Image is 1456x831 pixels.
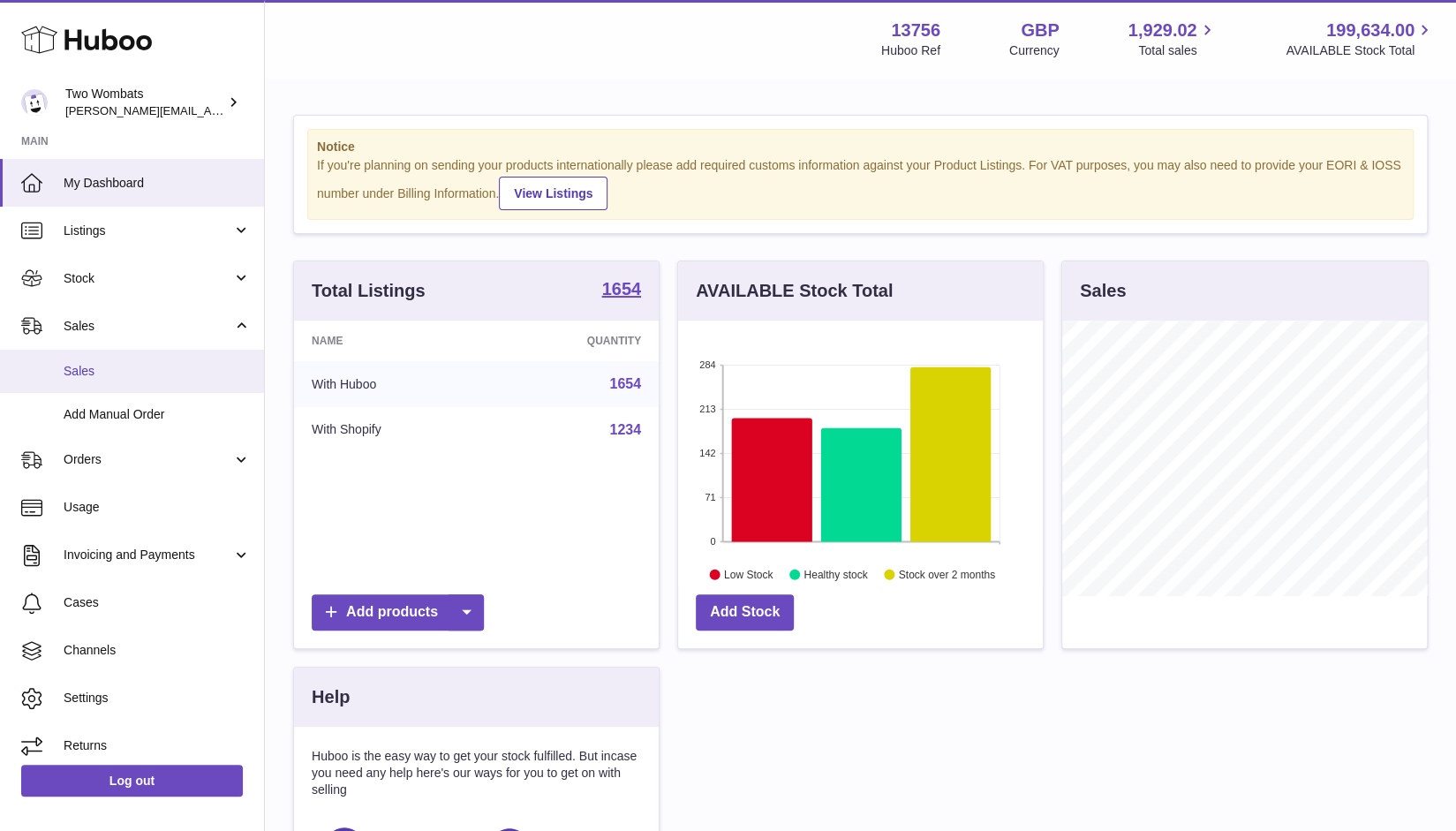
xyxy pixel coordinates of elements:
span: Usage [64,499,251,516]
strong: GBP [1021,19,1059,42]
h3: Help [312,685,350,709]
td: With Huboo [294,361,491,407]
strong: Notice [317,139,1404,155]
text: 284 [699,359,715,370]
span: Orders [64,451,232,468]
span: Sales [64,363,251,380]
span: Invoicing and Payments [64,547,232,563]
span: [PERSON_NAME][EMAIL_ADDRESS][PERSON_NAME][DOMAIN_NAME] [65,103,449,117]
text: 142 [699,448,715,458]
a: View Listings [499,177,607,210]
a: Add products [312,594,484,631]
a: 1654 [602,280,642,301]
div: Huboo Ref [881,42,940,59]
span: Settings [64,690,251,706]
span: Sales [64,318,232,335]
span: Returns [64,737,251,754]
span: Total sales [1138,42,1217,59]
a: 1654 [609,376,641,391]
a: Log out [21,765,243,797]
text: Healthy stock [803,568,868,580]
th: Name [294,321,491,361]
text: 213 [699,404,715,414]
a: 1,929.02 Total sales [1128,19,1218,59]
span: Channels [64,642,251,659]
div: If you're planning on sending your products internationally please add required customs informati... [317,157,1404,210]
span: 199,634.00 [1326,19,1415,42]
th: Quantity [491,321,659,361]
img: adam.randall@twowombats.com [21,89,48,116]
text: Low Stock [724,568,773,580]
span: Listings [64,223,232,239]
span: Stock [64,270,232,287]
text: 71 [705,492,715,502]
div: Currency [1009,42,1060,59]
h3: AVAILABLE Stock Total [696,279,893,303]
a: Add Stock [696,594,794,631]
span: Cases [64,594,251,611]
p: Huboo is the easy way to get your stock fulfilled. But incase you need any help here's our ways f... [312,748,641,798]
text: 0 [710,536,715,547]
a: 1234 [609,422,641,437]
span: My Dashboard [64,175,251,192]
h3: Total Listings [312,279,426,303]
div: Two Wombats [65,86,224,119]
h3: Sales [1080,279,1126,303]
a: 199,634.00 AVAILABLE Stock Total [1286,19,1435,59]
td: With Shopify [294,407,491,453]
text: Stock over 2 months [899,568,995,580]
strong: 13756 [891,19,940,42]
span: AVAILABLE Stock Total [1286,42,1435,59]
span: Add Manual Order [64,406,251,423]
strong: 1654 [602,280,642,298]
span: 1,929.02 [1128,19,1197,42]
